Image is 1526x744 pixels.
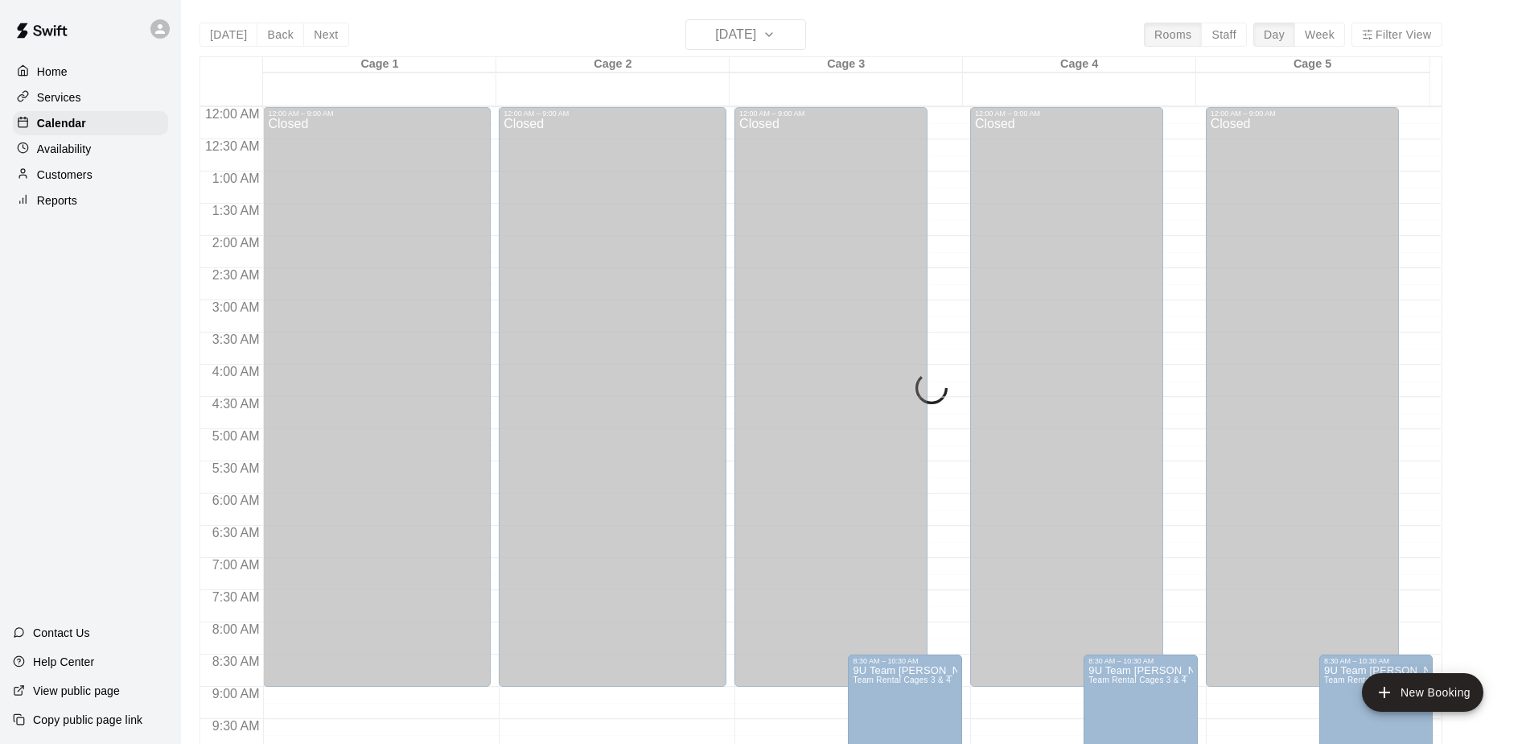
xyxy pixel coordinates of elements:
span: 12:30 AM [201,139,264,153]
span: 1:00 AM [208,172,264,185]
a: Reports [13,188,168,213]
span: Team Rental Cages 3 & 4 [853,676,951,684]
div: Cage 2 [496,57,730,72]
span: 3:30 AM [208,333,264,346]
a: Customers [13,163,168,187]
p: Reports [37,192,77,209]
div: Cage 1 [263,57,496,72]
div: 12:00 AM – 9:00 AM: Closed [263,107,491,687]
span: 6:00 AM [208,494,264,507]
div: 12:00 AM – 9:00 AM: Closed [1206,107,1399,687]
div: Closed [1211,118,1394,692]
span: Team Rental Cages 3 & 4 [1088,676,1187,684]
div: Closed [975,118,1158,692]
span: 2:30 AM [208,268,264,282]
div: 12:00 AM – 9:00 AM [504,110,722,118]
a: Calendar [13,111,168,135]
div: 12:00 AM – 9:00 AM [268,110,486,118]
span: 9:30 AM [208,719,264,733]
p: Availability [37,141,92,157]
div: 12:00 AM – 9:00 AM [739,110,923,118]
span: 9:00 AM [208,687,264,701]
p: Contact Us [33,625,90,641]
div: Cage 3 [730,57,963,72]
span: 12:00 AM [201,107,264,121]
div: 8:30 AM – 10:30 AM [1324,657,1428,665]
div: 12:00 AM – 9:00 AM: Closed [734,107,928,687]
div: 12:00 AM – 9:00 AM [1211,110,1394,118]
span: 1:30 AM [208,204,264,217]
div: Closed [268,118,486,692]
p: View public page [33,683,120,699]
p: Services [37,89,81,105]
span: Team Rental Cages 3 & 4 [1324,676,1422,684]
div: 12:00 AM – 9:00 AM: Closed [970,107,1163,687]
span: 2:00 AM [208,236,264,250]
div: Cage 4 [963,57,1196,72]
span: 8:00 AM [208,622,264,636]
p: Customers [37,167,93,183]
p: Copy public page link [33,712,142,728]
a: Availability [13,137,168,161]
a: Services [13,85,168,110]
div: 8:30 AM – 10:30 AM [853,657,956,665]
span: 8:30 AM [208,655,264,668]
span: 5:30 AM [208,461,264,475]
button: add [1362,673,1483,712]
p: Home [37,64,68,80]
div: 8:30 AM – 10:30 AM [1088,657,1192,665]
span: 4:30 AM [208,397,264,411]
span: 5:00 AM [208,429,264,443]
div: Cage 5 [1196,57,1429,72]
div: Closed [504,118,722,692]
div: 12:00 AM – 9:00 AM [975,110,1158,118]
span: 7:30 AM [208,590,264,604]
span: 7:00 AM [208,558,264,572]
p: Calendar [37,115,86,131]
a: Home [13,60,168,84]
div: Closed [739,118,923,692]
p: Help Center [33,654,94,670]
span: 4:00 AM [208,365,264,378]
span: 6:30 AM [208,526,264,539]
div: 12:00 AM – 9:00 AM: Closed [499,107,726,687]
span: 3:00 AM [208,300,264,314]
